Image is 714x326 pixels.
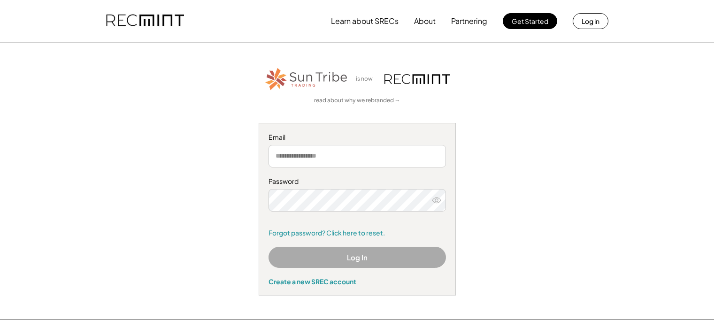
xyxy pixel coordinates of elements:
img: recmint-logotype%403x.png [106,5,184,37]
button: Learn about SRECs [331,12,399,30]
img: STT_Horizontal_Logo%2B-%2BColor.png [264,66,349,92]
button: Log in [573,13,608,29]
img: recmint-logotype%403x.png [384,74,450,84]
div: Password [269,177,446,186]
a: Forgot password? Click here to reset. [269,228,446,238]
div: Create a new SREC account [269,277,446,286]
a: read about why we rebranded → [314,97,400,105]
button: Get Started [503,13,557,29]
button: About [414,12,436,30]
button: Partnering [451,12,487,30]
button: Log In [269,247,446,268]
div: Email [269,133,446,142]
div: is now [353,75,380,83]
